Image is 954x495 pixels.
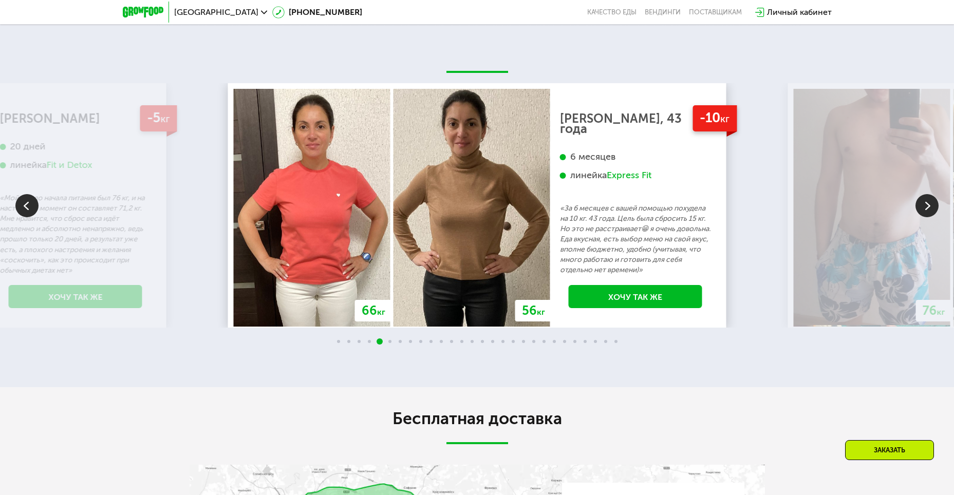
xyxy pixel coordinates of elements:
div: [PERSON_NAME], 43 года [560,113,711,134]
a: Качество еды [587,8,637,16]
a: [PHONE_NUMBER] [272,6,362,18]
img: Slide left [15,194,39,217]
span: кг [937,307,945,317]
div: линейка [560,169,711,181]
h2: Бесплатная доставка [190,408,765,429]
div: Express Fit [607,169,651,181]
div: 66 [355,300,392,321]
img: Slide right [915,194,939,217]
span: кг [720,113,729,125]
div: 56 [515,300,552,321]
span: [GEOGRAPHIC_DATA] [174,8,258,16]
span: кг [377,307,385,317]
div: 76 [916,300,952,321]
div: Личный кабинет [767,6,832,18]
div: -5 [140,105,177,131]
a: Хочу так же [9,285,142,308]
a: Вендинги [645,8,681,16]
div: -10 [693,105,737,131]
a: Хочу так же [569,285,702,308]
div: 6 месяцев [560,151,711,163]
p: «За 6 месяцев с вашей помощью похудела на 10 кг. 43 года. Цель была сбросить 15 кг. Но это не рас... [560,203,711,275]
div: поставщикам [689,8,742,16]
div: Заказать [845,440,934,460]
div: Fit и Detox [47,159,92,171]
span: кг [537,307,545,317]
span: кг [160,113,170,125]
